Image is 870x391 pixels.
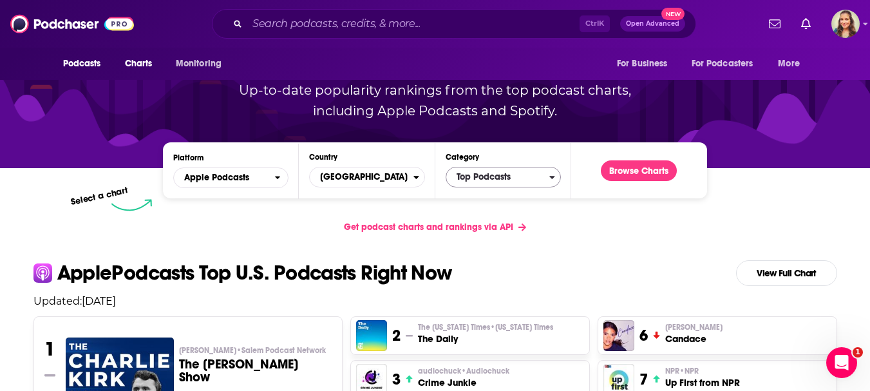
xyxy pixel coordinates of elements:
p: NPR • NPR [665,366,740,376]
button: open menu [173,167,288,188]
h3: 7 [639,370,648,389]
a: The [US_STATE] Times•[US_STATE] TimesThe Daily [418,322,553,345]
span: For Business [617,55,668,73]
span: Apple Podcasts [184,173,249,182]
p: audiochuck • Audiochuck [418,366,509,376]
h3: Up First from NPR [665,376,740,389]
p: Charlie Kirk • Salem Podcast Network [179,345,332,356]
span: [GEOGRAPHIC_DATA] [310,166,413,188]
button: Open AdvancedNew [620,16,685,32]
h3: 2 [392,326,401,345]
a: audiochuck•AudiochuckCrime Junkie [418,366,509,389]
h3: Crime Junkie [418,376,509,389]
span: For Podcasters [692,55,753,73]
span: 1 [853,347,863,358]
button: open menu [167,52,238,76]
span: audiochuck [418,366,509,376]
button: open menu [683,52,772,76]
span: Podcasts [63,55,101,73]
span: Top Podcasts [446,166,549,188]
button: open menu [769,52,816,76]
span: • Salem Podcast Network [236,346,326,355]
span: Charts [125,55,153,73]
p: Up-to-date popularity rankings from the top podcast charts, including Apple Podcasts and Spotify. [214,80,657,121]
p: Candace Owens [665,322,723,332]
p: Apple Podcasts Top U.S. Podcasts Right Now [57,263,452,283]
button: Categories [446,167,561,187]
img: Candace [603,320,634,351]
p: Select a chart [70,185,129,207]
button: Countries [309,167,424,187]
span: Get podcast charts and rankings via API [344,222,513,233]
span: Monitoring [176,55,222,73]
img: select arrow [111,199,152,211]
span: • [US_STATE] Times [490,323,553,332]
a: [PERSON_NAME]Candace [665,322,723,345]
span: [PERSON_NAME] [179,345,326,356]
button: open menu [608,52,684,76]
p: Updated: [DATE] [23,295,847,307]
img: The Daily [356,320,387,351]
p: The New York Times • New York Times [418,322,553,332]
h3: 3 [392,370,401,389]
h2: Platforms [173,167,288,188]
a: Show notifications dropdown [796,13,816,35]
h3: 6 [639,326,648,345]
a: Get podcast charts and rankings via API [334,211,536,243]
span: Logged in as adriana.guzman [831,10,860,38]
img: User Profile [831,10,860,38]
h3: The [PERSON_NAME] Show [179,358,332,384]
div: Search podcasts, credits, & more... [212,9,696,39]
h3: Candace [665,332,723,345]
img: Podchaser - Follow, Share and Rate Podcasts [10,12,134,36]
button: Browse Charts [601,160,677,181]
a: Charts [117,52,160,76]
span: NPR [665,366,699,376]
h3: 1 [44,338,55,361]
span: The [US_STATE] Times [418,322,553,332]
button: open menu [54,52,118,76]
span: [PERSON_NAME] [665,322,723,332]
span: • Audiochuck [461,367,509,376]
h3: The Daily [418,332,553,345]
span: New [661,8,685,20]
a: NPR•NPRUp First from NPR [665,366,740,389]
button: Show profile menu [831,10,860,38]
span: • NPR [679,367,699,376]
span: More [778,55,800,73]
iframe: Intercom live chat [826,347,857,378]
img: apple Icon [33,263,52,282]
span: Ctrl K [580,15,610,32]
a: View Full Chart [736,260,837,286]
input: Search podcasts, credits, & more... [247,14,580,34]
span: Open Advanced [626,21,679,27]
a: Show notifications dropdown [764,13,786,35]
